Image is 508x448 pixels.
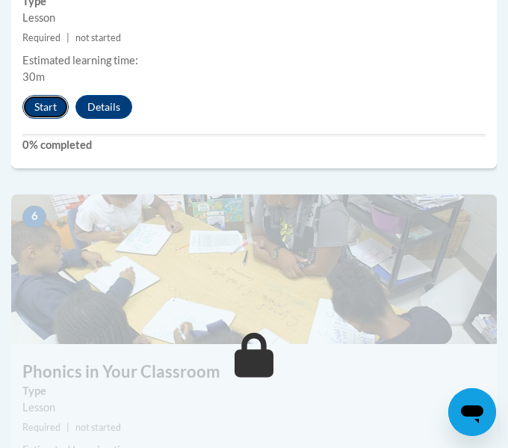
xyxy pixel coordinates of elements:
label: 0% completed [22,137,486,153]
span: 6 [22,206,46,228]
span: 30m [22,70,45,83]
iframe: Button to launch messaging window [448,388,496,436]
div: Lesson [22,399,486,416]
div: Estimated learning time: [22,52,486,69]
button: Details [75,95,132,119]
span: Required [22,422,61,433]
button: Start [22,95,69,119]
span: not started [75,422,121,433]
h3: Phonics in Your Classroom [11,360,497,384]
div: Lesson [22,10,486,26]
label: Type [22,383,486,399]
span: | [66,32,69,43]
img: Course Image [11,194,497,344]
span: | [66,422,69,433]
span: not started [75,32,121,43]
span: Required [22,32,61,43]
